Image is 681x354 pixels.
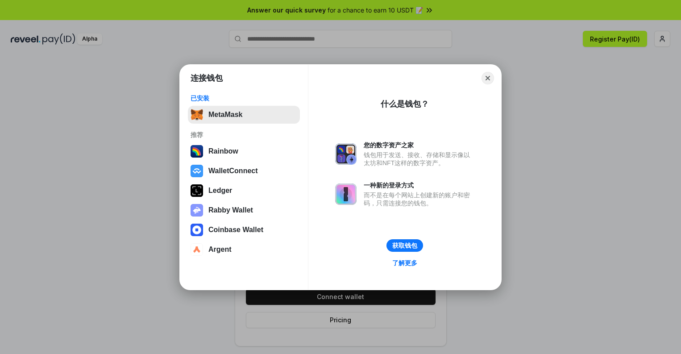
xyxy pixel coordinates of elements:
img: svg+xml,%3Csvg%20width%3D%2228%22%20height%3D%2228%22%20viewBox%3D%220%200%2028%2028%22%20fill%3D... [191,165,203,177]
div: Ledger [208,187,232,195]
img: svg+xml,%3Csvg%20xmlns%3D%22http%3A%2F%2Fwww.w3.org%2F2000%2Fsvg%22%20fill%3D%22none%22%20viewBox... [335,143,357,165]
button: Rainbow [188,142,300,160]
div: 什么是钱包？ [381,99,429,109]
div: 了解更多 [392,259,417,267]
div: 一种新的登录方式 [364,181,474,189]
div: Rabby Wallet [208,206,253,214]
div: 已安装 [191,94,297,102]
button: Argent [188,241,300,258]
div: 您的数字资产之家 [364,141,474,149]
div: Coinbase Wallet [208,226,263,234]
button: MetaMask [188,106,300,124]
a: 了解更多 [387,257,423,269]
img: svg+xml,%3Csvg%20xmlns%3D%22http%3A%2F%2Fwww.w3.org%2F2000%2Fsvg%22%20fill%3D%22none%22%20viewBox... [191,204,203,217]
h1: 连接钱包 [191,73,223,83]
img: svg+xml,%3Csvg%20width%3D%2228%22%20height%3D%2228%22%20viewBox%3D%220%200%2028%2028%22%20fill%3D... [191,243,203,256]
button: Ledger [188,182,300,200]
button: 获取钱包 [386,239,423,252]
div: Argent [208,246,232,254]
div: MetaMask [208,111,242,119]
div: 钱包用于发送、接收、存储和显示像以太坊和NFT这样的数字资产。 [364,151,474,167]
button: WalletConnect [188,162,300,180]
div: Rainbow [208,147,238,155]
img: svg+xml,%3Csvg%20xmlns%3D%22http%3A%2F%2Fwww.w3.org%2F2000%2Fsvg%22%20fill%3D%22none%22%20viewBox... [335,183,357,205]
div: 获取钱包 [392,242,417,250]
div: 推荐 [191,131,297,139]
div: WalletConnect [208,167,258,175]
button: Rabby Wallet [188,201,300,219]
img: svg+xml,%3Csvg%20xmlns%3D%22http%3A%2F%2Fwww.w3.org%2F2000%2Fsvg%22%20width%3D%2228%22%20height%3... [191,184,203,197]
div: 而不是在每个网站上创建新的账户和密码，只需连接您的钱包。 [364,191,474,207]
img: svg+xml,%3Csvg%20width%3D%22120%22%20height%3D%22120%22%20viewBox%3D%220%200%20120%20120%22%20fil... [191,145,203,158]
img: svg+xml,%3Csvg%20fill%3D%22none%22%20height%3D%2233%22%20viewBox%3D%220%200%2035%2033%22%20width%... [191,108,203,121]
button: Close [482,72,494,84]
button: Coinbase Wallet [188,221,300,239]
img: svg+xml,%3Csvg%20width%3D%2228%22%20height%3D%2228%22%20viewBox%3D%220%200%2028%2028%22%20fill%3D... [191,224,203,236]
